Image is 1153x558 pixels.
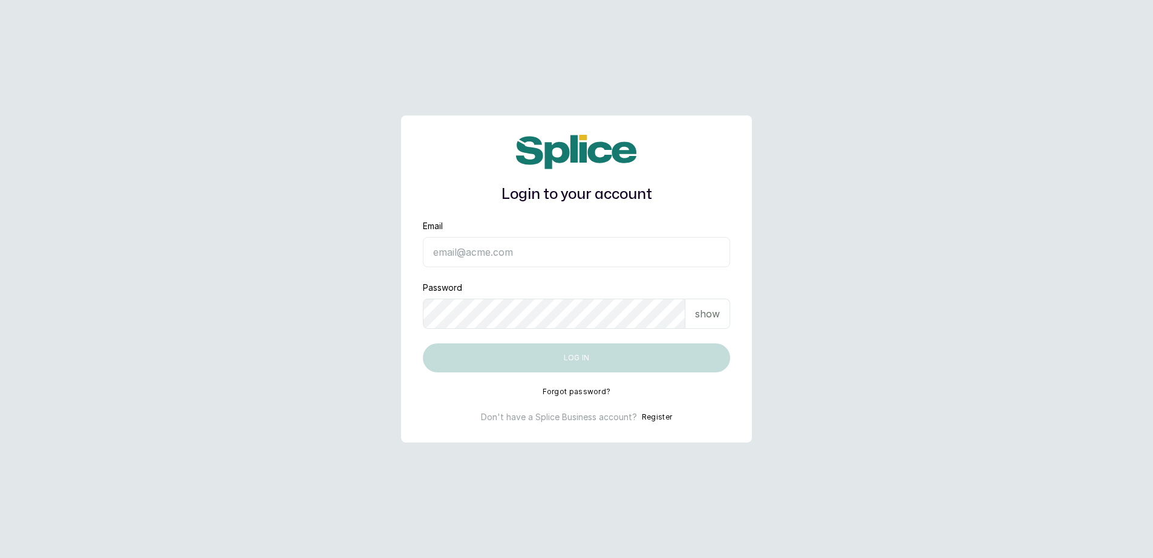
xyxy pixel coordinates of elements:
[423,282,462,294] label: Password
[642,411,672,423] button: Register
[543,387,611,397] button: Forgot password?
[695,307,720,321] p: show
[423,220,443,232] label: Email
[423,184,730,206] h1: Login to your account
[481,411,637,423] p: Don't have a Splice Business account?
[423,237,730,267] input: email@acme.com
[423,343,730,372] button: Log in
